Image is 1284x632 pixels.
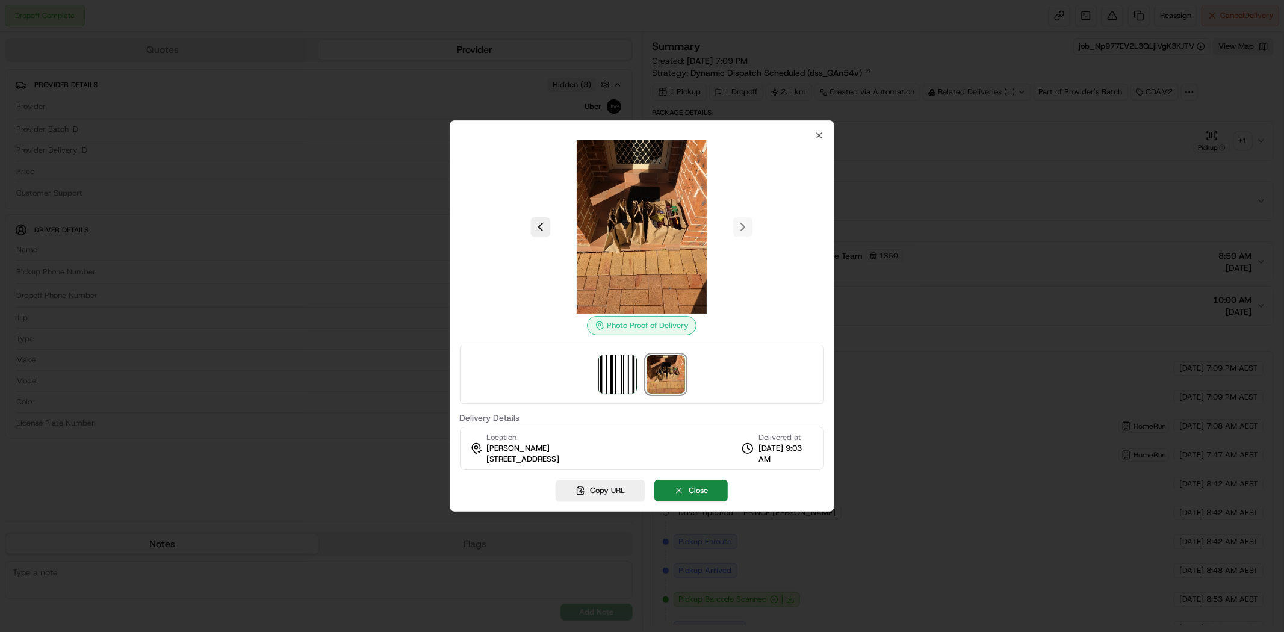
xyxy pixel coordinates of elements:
[487,432,517,443] span: Location
[598,355,637,394] img: barcode_scan_on_pickup image
[487,443,550,454] span: [PERSON_NAME]
[647,355,685,394] img: photo_proof_of_delivery image
[487,454,560,465] span: [STREET_ADDRESS]
[460,414,825,422] label: Delivery Details
[654,480,728,501] button: Close
[587,316,696,335] div: Photo Proof of Delivery
[758,443,814,465] span: [DATE] 9:03 AM
[758,432,814,443] span: Delivered at
[556,480,645,501] button: Copy URL
[555,140,728,314] img: photo_proof_of_delivery image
